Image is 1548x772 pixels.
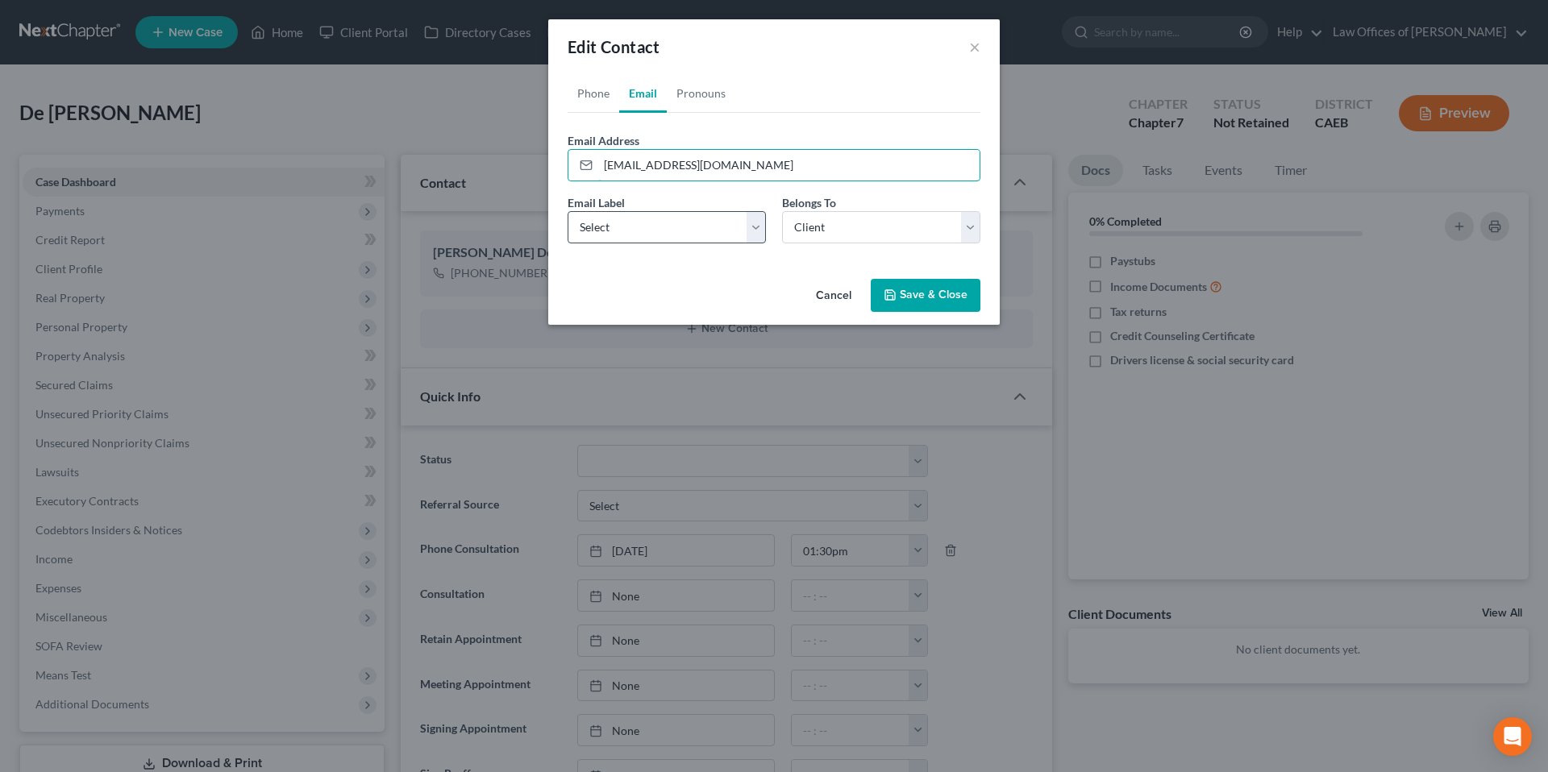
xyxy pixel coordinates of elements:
[1493,717,1532,756] div: Open Intercom Messenger
[568,74,619,113] a: Phone
[803,280,864,313] button: Cancel
[969,37,980,56] button: ×
[568,132,639,149] label: Email Address
[568,37,660,56] span: Edit Contact
[871,279,980,313] button: Save & Close
[619,74,667,113] a: Email
[667,74,735,113] a: Pronouns
[598,150,980,181] input: Email Address
[568,194,625,211] label: Email Label
[782,196,836,210] span: Belongs To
